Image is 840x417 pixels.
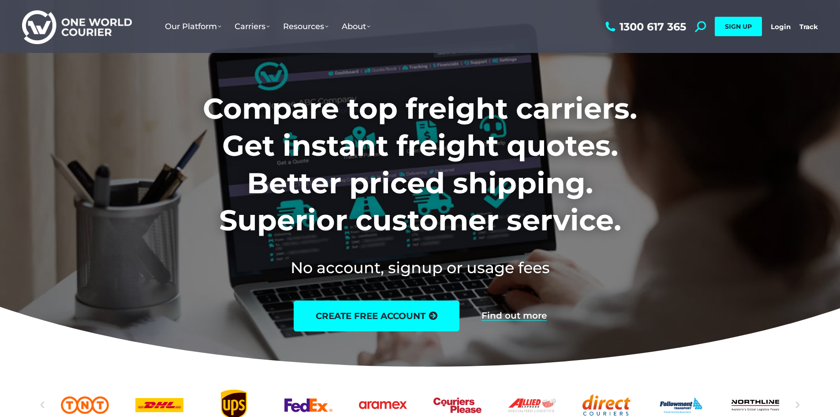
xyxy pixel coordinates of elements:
span: Our Platform [165,22,221,31]
a: create free account [294,301,459,331]
a: Carriers [228,13,276,40]
a: Track [799,23,818,31]
img: One World Courier [22,9,132,45]
a: Our Platform [158,13,228,40]
a: Login [771,23,791,31]
span: Carriers [235,22,270,31]
a: About [335,13,377,40]
span: About [342,22,370,31]
a: 1300 617 365 [603,21,686,32]
a: Resources [276,13,335,40]
span: SIGN UP [725,23,752,30]
h1: Compare top freight carriers. Get instant freight quotes. Better priced shipping. Superior custom... [145,90,695,239]
h2: No account, signup or usage fees [145,257,695,278]
a: SIGN UP [715,17,762,36]
a: Find out more [482,311,547,321]
span: Resources [283,22,329,31]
